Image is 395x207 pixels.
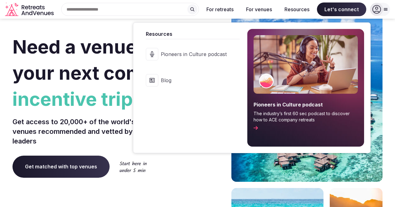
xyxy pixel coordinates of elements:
a: Blog [140,68,240,93]
span: Need a venue for your next company [12,35,189,84]
a: Visit the homepage [5,2,55,16]
span: incentive trip? [12,86,195,112]
span: The industry’s first 60 sec podcast to discover how to ACE company retreats [254,111,358,123]
img: Start here in under 5 min [120,161,147,172]
span: Pioneers in Culture podcast [254,101,358,108]
svg: Retreats and Venues company logo [5,2,55,16]
span: Let's connect [317,2,366,16]
button: Resources [279,2,314,16]
span: Pioneers in Culture podcast [161,51,227,58]
span: Blog [161,77,227,84]
span: Resources [146,30,240,38]
a: Get matched with top venues [12,156,110,177]
img: Resources [254,35,358,94]
p: Get access to 20,000+ of the world's top retreat venues recommended and vetted by our retreat lea... [12,117,195,146]
a: Pioneers in Culture podcast [140,42,240,67]
button: For retreats [201,2,239,16]
button: For venues [241,2,277,16]
a: Pioneers in Culture podcastThe industry’s first 60 sec podcast to discover how to ACE company ret... [247,29,364,147]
